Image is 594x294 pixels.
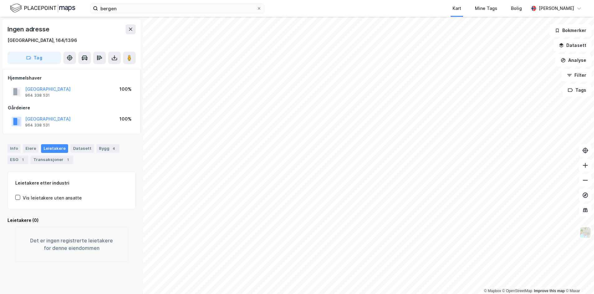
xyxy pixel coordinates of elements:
[23,194,82,202] div: Vis leietakere uten ansatte
[119,85,132,93] div: 100%
[7,52,61,64] button: Tag
[23,144,39,153] div: Eiere
[71,144,94,153] div: Datasett
[65,157,71,163] div: 1
[563,264,594,294] iframe: Chat Widget
[562,69,592,81] button: Filter
[15,179,128,187] div: Leietakere etter industri
[7,24,50,34] div: Ingen adresse
[452,5,461,12] div: Kart
[119,115,132,123] div: 100%
[98,4,257,13] input: Søk på adresse, matrikkel, gårdeiere, leietakere eller personer
[10,3,75,14] img: logo.f888ab2527a4732fd821a326f86c7f29.svg
[511,5,522,12] div: Bolig
[534,289,565,293] a: Improve this map
[502,289,532,293] a: OpenStreetMap
[550,24,592,37] button: Bokmerker
[111,145,117,152] div: 4
[20,157,26,163] div: 1
[8,74,135,82] div: Hjemmelshaver
[7,37,77,44] div: [GEOGRAPHIC_DATA], 164/1396
[8,104,135,112] div: Gårdeiere
[7,217,136,224] div: Leietakere (0)
[96,144,119,153] div: Bygg
[484,289,501,293] a: Mapbox
[31,155,73,164] div: Transaksjoner
[554,39,592,52] button: Datasett
[563,84,592,96] button: Tags
[15,227,128,262] div: Det er ingen registrerte leietakere for denne eiendommen
[41,144,68,153] div: Leietakere
[475,5,497,12] div: Mine Tags
[555,54,592,67] button: Analyse
[563,264,594,294] div: Kontrollprogram for chat
[7,155,28,164] div: ESG
[25,123,50,128] div: 964 338 531
[579,227,591,238] img: Z
[7,144,21,153] div: Info
[25,93,50,98] div: 964 338 531
[539,5,574,12] div: [PERSON_NAME]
